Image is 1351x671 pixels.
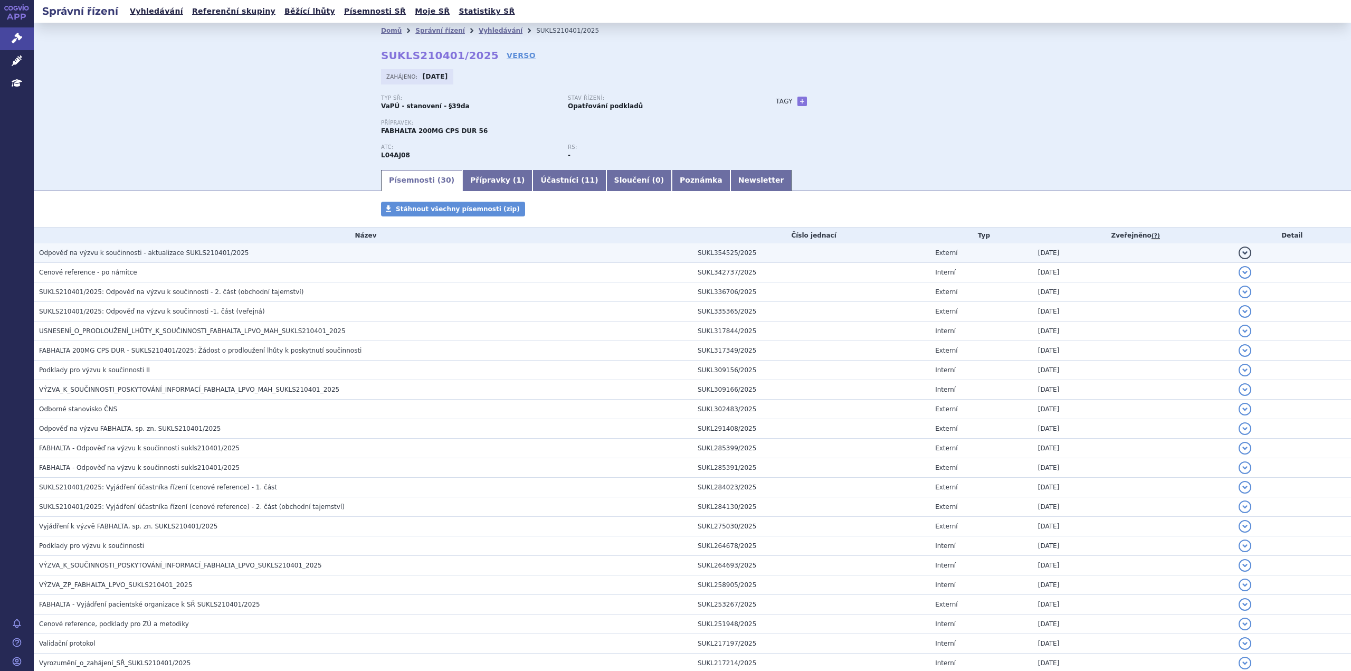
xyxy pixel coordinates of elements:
strong: Opatřování podkladů [568,102,643,110]
span: Podklady pro výzvu k součinnosti II [39,366,150,374]
td: SUKL302483/2025 [692,400,930,419]
span: FABHALTA - Odpověď na výzvu k součinnosti sukls210401/2025 [39,464,240,471]
button: detail [1239,422,1251,435]
td: SUKL317844/2025 [692,322,930,341]
td: [DATE] [1033,419,1233,439]
span: 1 [516,176,521,184]
strong: [DATE] [423,73,448,80]
span: SUKLS210401/2025: Odpověď na výzvu k součinnosti -1. část (veřejná) [39,308,265,315]
span: Interní [935,659,956,667]
td: [DATE] [1033,517,1233,536]
span: Externí [935,347,957,354]
button: detail [1239,540,1251,552]
span: Externí [935,523,957,530]
span: VÝZVA_K_SOUČINNOSTI_POSKYTOVÁNÍ_INFORMACÍ_FABHALTA_LPVO_MAH_SUKLS210401_2025 [39,386,339,393]
td: [DATE] [1033,634,1233,654]
a: Běžící lhůty [281,4,338,18]
td: [DATE] [1033,556,1233,575]
span: Externí [935,425,957,432]
a: Referenční skupiny [189,4,279,18]
td: SUKL285391/2025 [692,458,930,478]
td: SUKL264693/2025 [692,556,930,575]
td: [DATE] [1033,575,1233,595]
span: Externí [935,503,957,511]
td: SUKL354525/2025 [692,243,930,263]
button: detail [1239,520,1251,533]
td: SUKL309156/2025 [692,361,930,380]
span: Externí [935,601,957,608]
span: 0 [655,176,661,184]
span: 11 [585,176,595,184]
a: Domů [381,27,402,34]
th: Název [34,228,692,243]
p: Přípravek: [381,120,755,126]
button: detail [1239,403,1251,415]
button: detail [1239,383,1251,396]
span: Odpověď na výzvu k součinnosti - aktualizace SUKLS210401/2025 [39,249,249,257]
span: Externí [935,464,957,471]
span: VÝZVA_ZP_FABHALTA_LPVO_SUKLS210401_2025 [39,581,192,589]
span: Interní [935,386,956,393]
p: RS: [568,144,744,150]
span: Vyrozumění_o_zahájení_SŘ_SUKLS210401/2025 [39,659,191,667]
span: Interní [935,562,956,569]
span: Interní [935,542,956,550]
span: FABHALTA 200MG CPS DUR 56 [381,127,488,135]
td: SUKL291408/2025 [692,419,930,439]
strong: VaPÚ - stanovení - §39da [381,102,470,110]
td: [DATE] [1033,595,1233,615]
span: Podklady pro výzvu k součinnosti [39,542,144,550]
span: FABHALTA - Odpověď na výzvu k součinnosti sukls210401/2025 [39,445,240,452]
td: SUKL284130/2025 [692,497,930,517]
span: Zahájeno: [386,72,420,81]
td: SUKL275030/2025 [692,517,930,536]
span: Interní [935,269,956,276]
th: Typ [930,228,1033,243]
td: [DATE] [1033,243,1233,263]
span: Stáhnout všechny písemnosti (zip) [396,205,520,213]
button: detail [1239,364,1251,376]
td: [DATE] [1033,263,1233,282]
button: detail [1239,637,1251,650]
a: Moje SŘ [412,4,453,18]
td: [DATE] [1033,302,1233,322]
span: SUKLS210401/2025: Vyjádření účastníka řízení (cenové reference) - 2. část (obchodní tajemství) [39,503,345,511]
span: FABHALTA - Vyjádření pacientské organizace k SŘ SUKLS210401/2025 [39,601,260,608]
span: Interní [935,366,956,374]
button: detail [1239,618,1251,630]
a: + [797,97,807,106]
span: Validační protokol [39,640,96,647]
a: Sloučení (0) [606,170,672,191]
button: detail [1239,461,1251,474]
span: VÝZVA_K_SOUČINNOSTI_POSKYTOVÁNÍ_INFORMACÍ_FABHALTA_LPVO_SUKLS210401_2025 [39,562,322,569]
span: SUKLS210401/2025: Vyjádření účastníka řízení (cenové reference) - 1. část [39,484,277,491]
button: detail [1239,559,1251,572]
th: Detail [1233,228,1351,243]
td: [DATE] [1033,439,1233,458]
h3: Tagy [776,95,793,108]
span: Cenové reference, podklady pro ZÚ a metodiky [39,620,189,628]
a: VERSO [507,50,536,61]
td: SUKL251948/2025 [692,615,930,634]
td: [DATE] [1033,380,1233,400]
a: Písemnosti SŘ [341,4,409,18]
td: SUKL335365/2025 [692,302,930,322]
td: SUKL217197/2025 [692,634,930,654]
td: [DATE] [1033,615,1233,634]
span: SUKLS210401/2025: Odpověď na výzvu k součinnosti - 2. část (obchodní tajemství) [39,288,303,296]
td: [DATE] [1033,497,1233,517]
th: Číslo jednací [692,228,930,243]
td: SUKL317349/2025 [692,341,930,361]
span: USNESENÍ_O_PRODLOUŽENÍ_LHŮTY_K_SOUČINNOSTI_FABHALTA_LPVO_MAH_SUKLS210401_2025 [39,327,346,335]
button: detail [1239,481,1251,494]
td: [DATE] [1033,282,1233,302]
button: detail [1239,266,1251,279]
a: Statistiky SŘ [455,4,518,18]
span: Interní [935,581,956,589]
button: detail [1239,247,1251,259]
a: Stáhnout všechny písemnosti (zip) [381,202,525,216]
span: Vyjádření k výzvě FABHALTA, sp. zn. SUKLS210401/2025 [39,523,217,530]
td: SUKL253267/2025 [692,595,930,615]
span: Externí [935,308,957,315]
h2: Správní řízení [34,4,127,18]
